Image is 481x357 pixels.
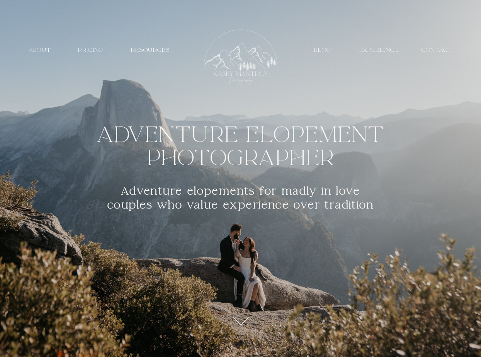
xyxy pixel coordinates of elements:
h1: ADVENTURE Elopement Photographer [76,123,405,172]
a: EXPERIENCE [357,46,401,54]
a: Blog [310,46,336,54]
a: resources [124,46,177,54]
a: contact [418,46,456,54]
a: PRICING [73,46,109,54]
b: Adventure elopements for madly in love couples who value experience over tradition [107,184,374,212]
a: about [22,46,58,54]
